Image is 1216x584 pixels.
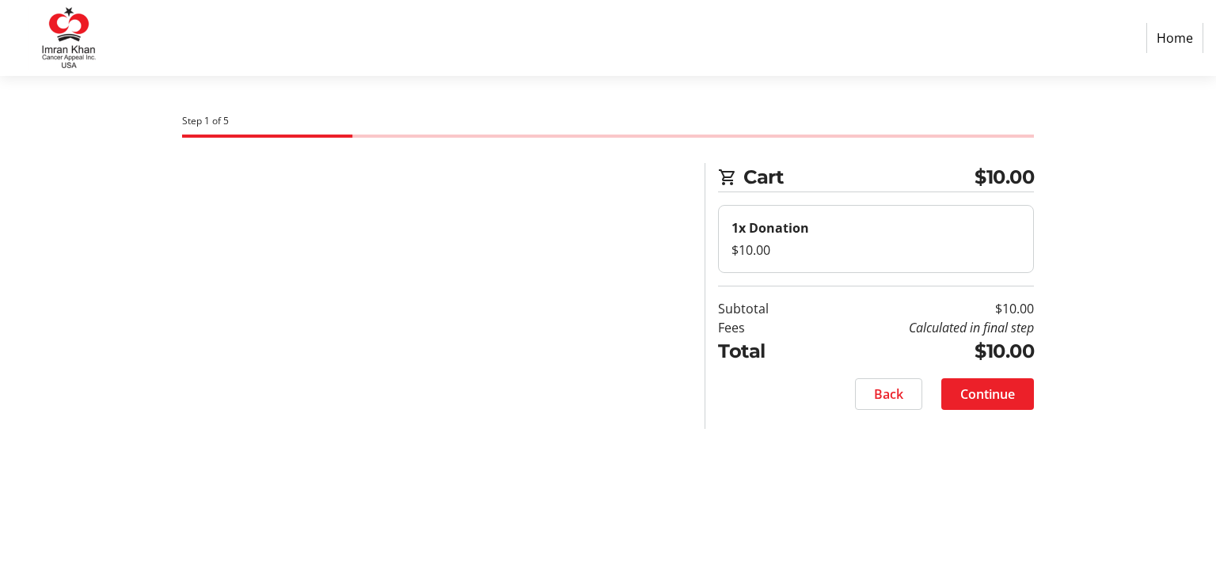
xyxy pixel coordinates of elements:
[960,385,1015,404] span: Continue
[874,385,903,404] span: Back
[975,163,1034,192] span: $10.00
[718,337,809,366] td: Total
[718,318,809,337] td: Fees
[13,6,125,70] img: Imran Khan Cancer Appeal Inc.'s Logo
[941,378,1034,410] button: Continue
[809,337,1034,366] td: $10.00
[809,318,1034,337] td: Calculated in final step
[1146,23,1203,53] a: Home
[182,114,1034,128] div: Step 1 of 5
[743,163,975,192] span: Cart
[809,299,1034,318] td: $10.00
[855,378,922,410] button: Back
[718,299,809,318] td: Subtotal
[731,241,1020,260] div: $10.00
[731,219,809,237] strong: 1x Donation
